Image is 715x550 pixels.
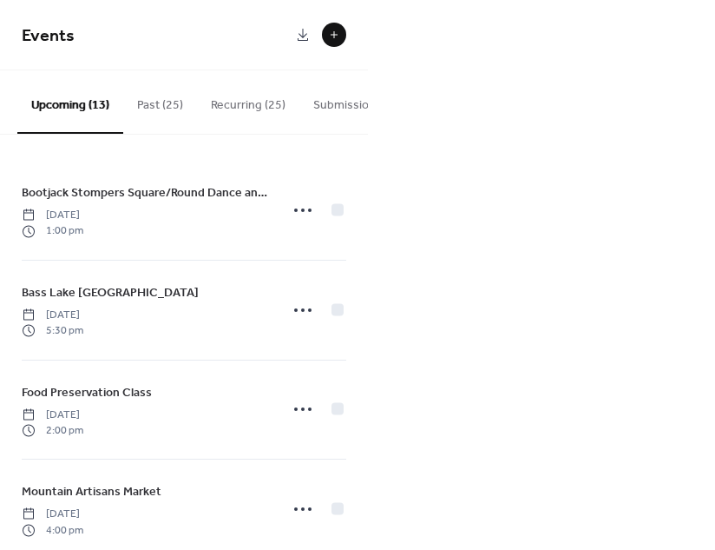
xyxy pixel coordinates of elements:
span: [DATE] [22,307,83,322]
span: [DATE] [22,507,83,522]
span: 5:30 pm [22,323,83,339]
button: Upcoming (13) [17,70,123,134]
button: Recurring (25) [197,70,299,132]
span: 4:00 pm [22,522,83,538]
span: Mountain Artisans Market [22,483,161,501]
span: 1:00 pm [22,223,83,239]
span: Bootjack Stompers Square/Round Dance and Ice Cream Social [22,184,268,202]
a: Food Preservation Class [22,382,152,402]
a: Mountain Artisans Market [22,481,161,501]
span: Food Preservation Class [22,383,152,401]
button: Submissions [299,70,396,132]
span: [DATE] [22,407,83,422]
a: Bass Lake [GEOGRAPHIC_DATA] [22,282,199,302]
a: Bootjack Stompers Square/Round Dance and Ice Cream Social [22,182,268,202]
span: Bass Lake [GEOGRAPHIC_DATA] [22,283,199,302]
span: 2:00 pm [22,422,83,438]
span: [DATE] [22,208,83,223]
button: Past (25) [123,70,197,132]
span: Events [22,19,75,53]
